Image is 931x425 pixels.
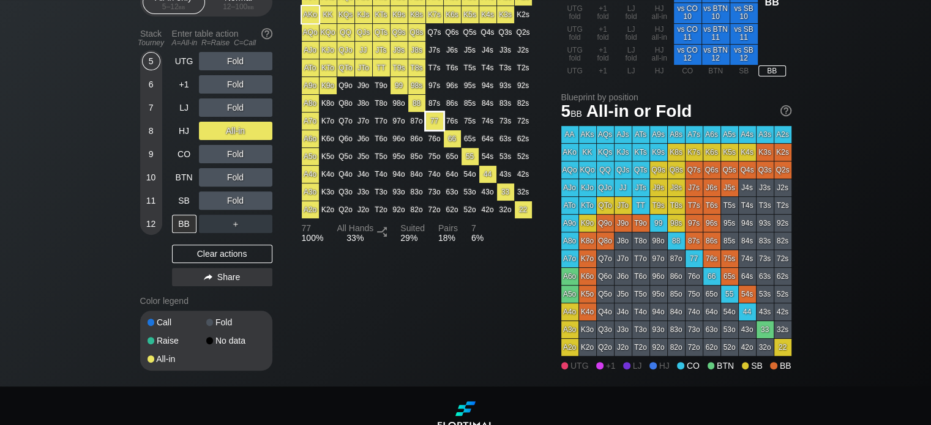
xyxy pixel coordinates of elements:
div: K3o [320,183,337,201]
div: T5s [462,59,479,76]
div: KTo [320,59,337,76]
div: A6s [703,126,720,143]
div: 12 [142,215,160,233]
div: A5o [302,148,319,165]
div: 96s [444,77,461,94]
div: T6s [444,59,461,76]
div: UTG fold [561,45,589,65]
div: K5o [320,148,337,165]
div: JJ [615,179,632,196]
div: T4o [373,166,390,183]
div: QJo [597,179,614,196]
div: ATo [302,59,319,76]
div: JTo [355,59,372,76]
div: 76s [444,113,461,130]
div: A7o [302,113,319,130]
div: Q3o [337,183,354,201]
div: Q8o [337,95,354,112]
div: BB [172,215,196,233]
div: Tourney [135,39,167,47]
div: 65s [462,130,479,147]
div: J4s [479,42,496,59]
div: KJo [320,42,337,59]
div: A3s [757,126,774,143]
img: help.32db89a4.svg [260,27,274,40]
div: 93s [497,77,514,94]
div: K9o [320,77,337,94]
div: +1 fold [589,24,617,44]
div: 84s [479,95,496,112]
div: T9s [391,59,408,76]
div: Q6s [444,24,461,41]
div: T2s [774,197,791,214]
div: 53s [497,148,514,165]
div: LJ [172,98,196,117]
div: K6s [703,144,720,161]
div: A2o [302,201,319,218]
div: Stack [135,24,167,52]
div: T3s [757,197,774,214]
div: AKo [561,144,578,161]
div: 83o [408,183,425,201]
div: AQs [597,126,614,143]
div: 85o [408,148,425,165]
div: J4s [739,179,756,196]
div: J8s [668,179,685,196]
div: J3s [757,179,774,196]
div: 64o [444,166,461,183]
div: 93o [391,183,408,201]
div: QJs [355,24,372,41]
div: 98o [391,95,408,112]
div: 77 [426,113,443,130]
div: AQo [302,24,319,41]
div: Fold [199,168,272,187]
div: SB [730,65,758,76]
div: A9o [302,77,319,94]
div: A3o [302,183,319,201]
div: vs SB 11 [730,24,758,44]
div: 95o [391,148,408,165]
div: 52o [462,201,479,218]
div: 72o [426,201,443,218]
div: 76o [426,130,443,147]
div: 72s [515,113,532,130]
div: Q9s [650,161,667,179]
div: 83s [497,95,514,112]
div: 86o [408,130,425,147]
div: JTo [615,197,632,214]
div: 82o [408,201,425,218]
div: K7s [686,144,703,161]
div: K5s [462,6,479,23]
h1: All-in or Fold [561,101,791,121]
div: J5s [721,179,738,196]
div: 94o [391,166,408,183]
div: T3o [373,183,390,201]
div: 74s [479,113,496,130]
div: ATs [632,126,649,143]
div: 9 [142,145,160,163]
div: AA [561,126,578,143]
div: UTG fold [561,24,589,44]
div: T4s [479,59,496,76]
div: J6s [703,179,720,196]
div: Fold [199,98,272,117]
div: vs CO 12 [674,45,701,65]
div: UTG [172,52,196,70]
div: KQs [597,144,614,161]
div: J4o [355,166,372,183]
div: J9s [650,179,667,196]
div: QJo [337,42,354,59]
img: Split arrow icon [377,227,387,237]
h2: Blueprint by position [561,92,791,102]
div: 75o [426,148,443,165]
div: K3s [497,6,514,23]
div: QTs [373,24,390,41]
div: 63s [497,130,514,147]
div: 52s [515,148,532,165]
div: KQo [320,24,337,41]
div: Q2s [774,161,791,179]
div: Q7o [337,113,354,130]
div: T7o [373,113,390,130]
div: +1 fold [589,3,617,23]
div: T7s [686,197,703,214]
